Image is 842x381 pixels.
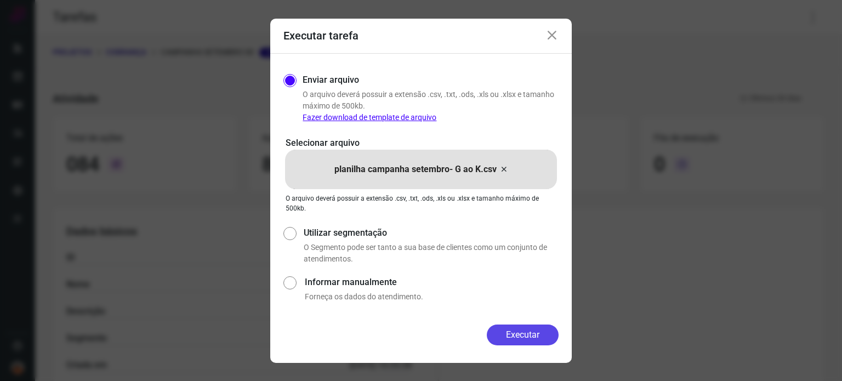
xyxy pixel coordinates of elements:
p: Selecionar arquivo [286,137,556,150]
button: Executar [487,325,559,345]
p: planilha campanha setembro- G ao K.csv [334,163,497,176]
p: O arquivo deverá possuir a extensão .csv, .txt, .ods, .xls ou .xlsx e tamanho máximo de 500kb. [303,89,559,123]
p: O arquivo deverá possuir a extensão .csv, .txt, .ods, .xls ou .xlsx e tamanho máximo de 500kb. [286,194,556,213]
label: Enviar arquivo [303,73,359,87]
a: Fazer download de template de arquivo [303,113,436,122]
p: Forneça os dados do atendimento. [305,291,559,303]
label: Informar manualmente [305,276,559,289]
label: Utilizar segmentação [304,226,559,240]
h3: Executar tarefa [283,29,359,42]
p: O Segmento pode ser tanto a sua base de clientes como um conjunto de atendimentos. [304,242,559,265]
